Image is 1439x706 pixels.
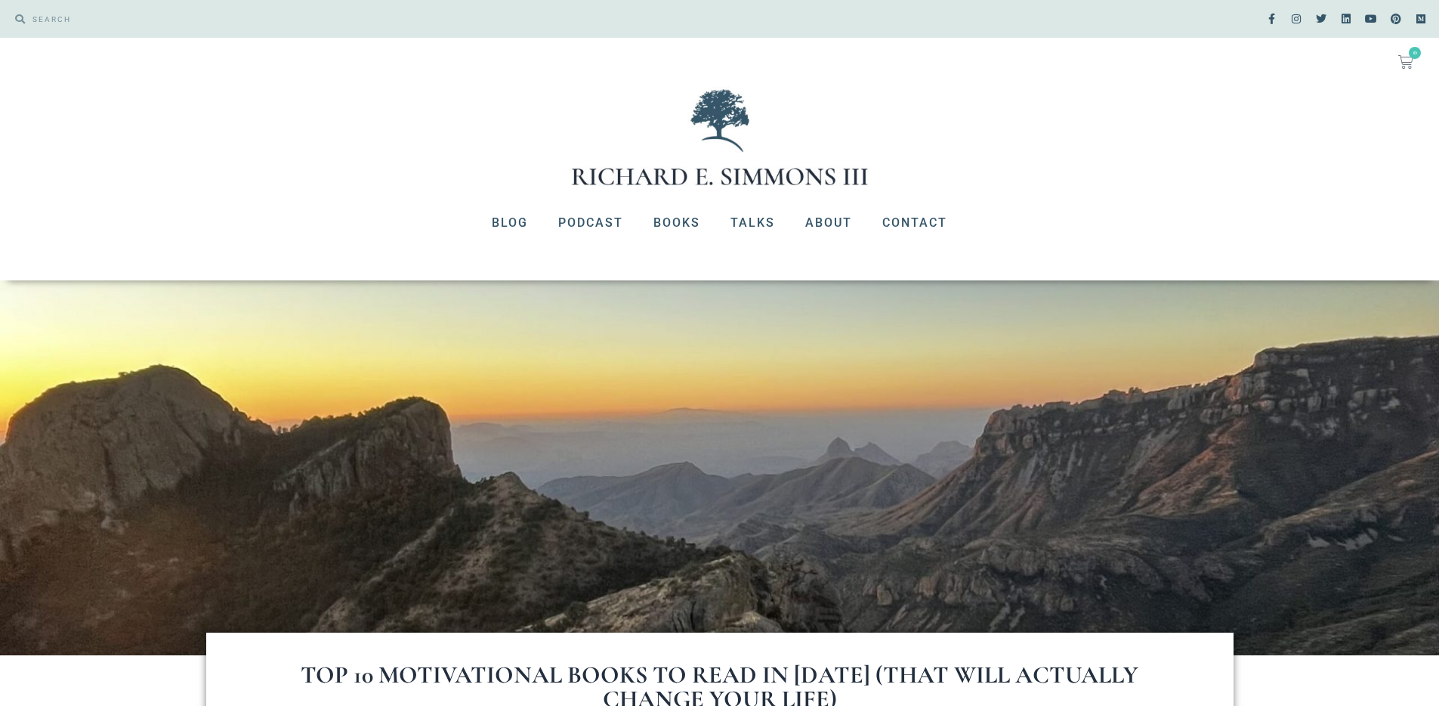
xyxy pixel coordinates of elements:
a: Books [638,203,715,243]
a: Blog [477,203,543,243]
span: 0 [1409,47,1421,59]
a: About [790,203,867,243]
input: SEARCH [25,8,712,30]
a: Talks [715,203,790,243]
a: Podcast [543,203,638,243]
a: Contact [867,203,962,243]
a: 0 [1380,45,1431,79]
